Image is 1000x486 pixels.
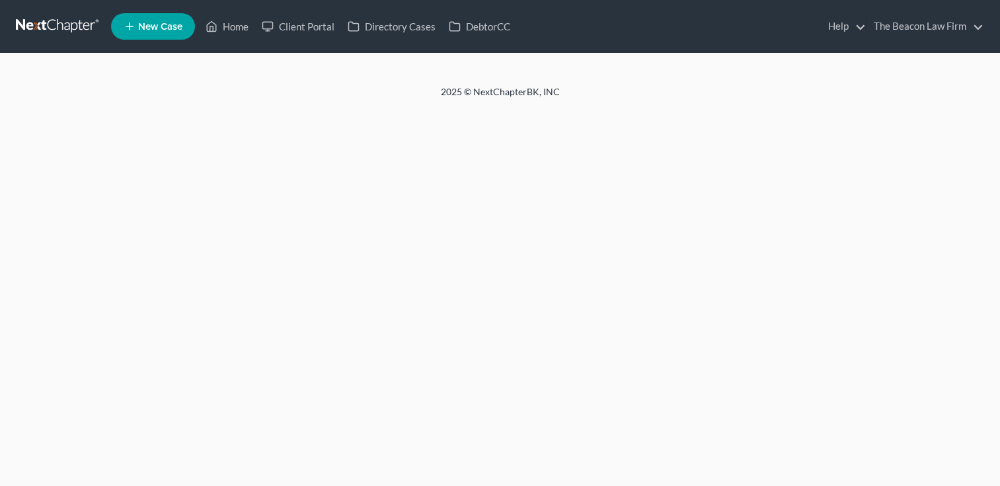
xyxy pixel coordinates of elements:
new-legal-case-button: New Case [111,13,195,40]
a: Help [822,15,866,38]
a: Home [199,15,255,38]
a: DebtorCC [442,15,517,38]
a: Directory Cases [341,15,442,38]
a: Client Portal [255,15,341,38]
a: The Beacon Law Firm [867,15,983,38]
div: 2025 © NextChapterBK, INC [124,85,877,109]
